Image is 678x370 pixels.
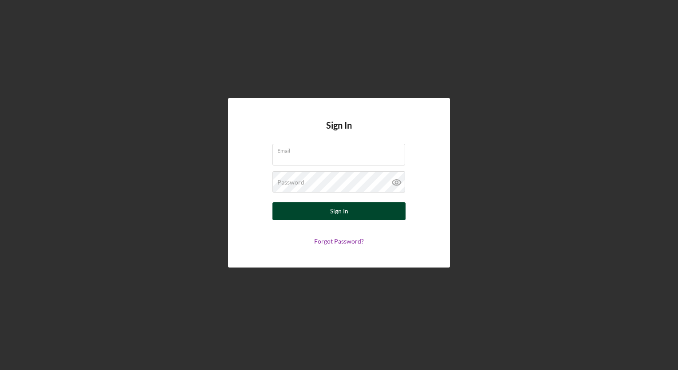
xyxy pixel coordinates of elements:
label: Password [277,179,304,186]
label: Email [277,144,405,154]
h4: Sign In [326,120,352,144]
button: Sign In [272,202,406,220]
a: Forgot Password? [314,237,364,245]
div: Sign In [330,202,348,220]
